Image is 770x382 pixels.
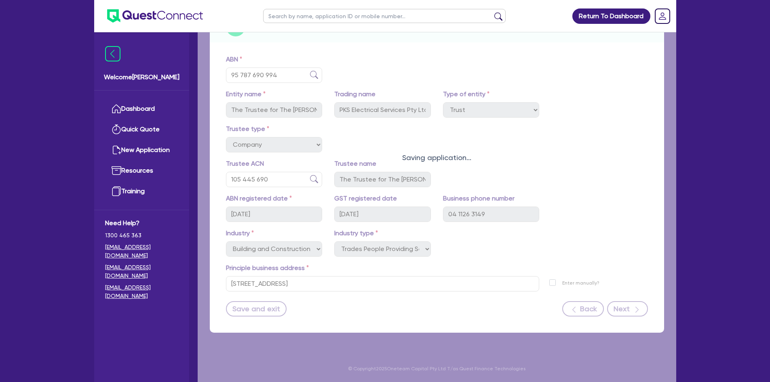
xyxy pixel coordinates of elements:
img: icon-menu-close [105,46,120,61]
a: Resources [105,160,178,181]
a: [EMAIL_ADDRESS][DOMAIN_NAME] [105,283,178,300]
img: quick-quote [112,125,121,134]
img: training [112,186,121,196]
span: 1300 465 363 [105,231,178,240]
a: [EMAIL_ADDRESS][DOMAIN_NAME] [105,243,178,260]
img: quest-connect-logo-blue [107,9,203,23]
span: Need Help? [105,218,178,228]
a: Training [105,181,178,202]
a: [EMAIL_ADDRESS][DOMAIN_NAME] [105,263,178,280]
a: Dashboard [105,99,178,119]
a: Quick Quote [105,119,178,140]
a: Dropdown toggle [652,6,673,27]
span: Welcome [PERSON_NAME] [104,72,179,82]
div: Saving application... [198,152,676,163]
a: Return To Dashboard [572,8,650,24]
a: New Application [105,140,178,160]
input: Search by name, application ID or mobile number... [263,9,506,23]
img: new-application [112,145,121,155]
img: resources [112,166,121,175]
